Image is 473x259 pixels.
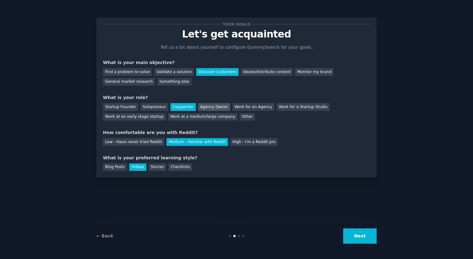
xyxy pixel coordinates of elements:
div: Work for a Startup Studio [277,103,329,111]
div: Blog Posts [103,163,127,171]
div: What is your main objective? [103,59,370,66]
div: Work at a medium/large company [168,113,237,121]
div: Monitor my brand [295,68,333,76]
div: What is your role? [103,94,370,101]
p: Tell us a bit about yourself to configure GummySearch for your goals. [158,44,315,51]
div: Discover customers [196,68,238,76]
div: Ideate/distribute content [241,68,293,76]
span: Your goals [221,21,252,27]
div: Low - Have never tried Reddit [103,138,164,146]
button: Next [343,228,377,244]
a: ← Back [96,233,113,238]
div: Work at an early stage startup [103,113,166,121]
div: Checklists [168,163,192,171]
div: Work for an Agency [232,103,274,111]
div: Validate a solution [154,68,194,76]
div: Agency Owner [198,103,230,111]
div: Startup Founder [103,103,138,111]
div: Solopreneur [140,103,168,111]
div: Copywriter [170,103,196,111]
div: How comfortable are you with Reddit? [103,129,370,136]
div: Find a problem to solve [103,68,152,76]
div: What is your preferred learning style? [103,155,370,161]
div: Medium - Familiar with Reddit [166,138,228,146]
div: Other [240,113,255,121]
div: Stories [149,163,166,171]
div: Something else [157,78,191,86]
div: General market research [103,78,155,86]
div: High - I'm a Reddit pro [230,138,278,146]
p: Let's get acquainted [103,29,370,40]
div: Videos [129,163,146,171]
